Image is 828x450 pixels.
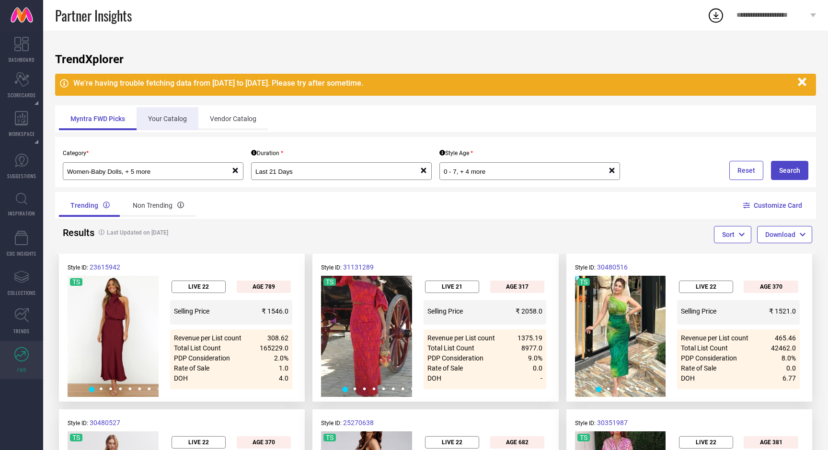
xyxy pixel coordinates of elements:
h1: TrendXplorer [55,53,816,66]
div: 25270638 [343,419,374,427]
div: Rate of Sale [427,364,502,372]
span: ● [362,385,366,392]
div: 23615942 [90,263,120,271]
img: cbRQbO3C_c440404c960b45c6ac60f63bc325b985.jpg [321,276,412,397]
button: ● [335,381,355,397]
span: ● [147,385,151,392]
div: ₹ 1521.0 [769,307,796,315]
button: ● [369,384,379,393]
p: AGE 789 [253,283,275,290]
p: Style ID: [321,263,550,271]
span: DASHBOARD [9,56,34,63]
div: Your Catalog [137,107,198,130]
button: ● [589,381,609,397]
div: TS [580,434,587,441]
div: Style Age [439,150,473,157]
span: ● [99,385,103,392]
span: ● [595,382,603,396]
span: SUGGESTIONS [7,172,36,180]
button: ● [144,384,154,393]
input: Select Duration [255,168,403,175]
button: ● [389,384,398,393]
div: 30480527 [90,419,120,427]
span: ● [401,385,405,392]
span: ● [128,385,132,392]
button: ● [408,384,417,393]
span: ● [635,385,639,392]
p: Style ID: [575,263,804,271]
div: Selling Price [427,307,502,315]
div: Revenue per List count [174,334,248,342]
div: 30480516 [597,263,628,271]
button: ● [82,381,101,397]
button: Customize Card [745,192,803,219]
div: Last 21 Days [255,167,420,176]
div: ₹ 2058.0 [516,307,542,315]
span: FWD [17,366,26,373]
div: Duration [251,150,283,157]
div: Open download list [707,7,724,24]
div: 31131289 [343,263,374,271]
div: ₹ 1546.0 [262,307,288,315]
div: Vendor Catalog [198,107,268,130]
span: ● [88,382,95,396]
span: Partner Insights [55,6,132,25]
div: DOH [681,374,755,382]
div: Myntra FWD Picks [59,107,137,130]
div: 6.77 [782,374,796,382]
button: ● [135,384,144,393]
img: VXfBYZDO_97931e47c40f476ab14bfa3e441c9d2f.jpg [68,276,159,397]
div: Non Trending [121,194,195,217]
span: ● [626,385,630,392]
div: 1.0 [279,364,288,372]
span: CDC INSIGHTS [7,250,36,257]
div: We're having trouble fetching data from [DATE] to [DATE]. Please try after sometime. [73,79,793,88]
button: ● [350,384,359,393]
p: Category [63,150,243,157]
button: Sort [714,226,751,243]
button: ● [613,384,623,393]
span: SCORECARDS [8,91,36,99]
div: 0.0 [786,364,796,372]
img: jtnVz91n_87693ad9c0c34da2abd28c438058de24.jpg [575,276,666,397]
div: Women-Baby Dolls, Women-Bracelet, Women-Co-Ords, Women-Dresses, Women-Handbags, Women-Jeans [67,167,231,176]
div: 30351987 [597,419,628,427]
button: ● [125,384,135,393]
div: PDP Consideration [427,354,502,362]
p: Style ID: [68,263,296,271]
div: Rate of Sale [174,364,248,372]
button: ● [106,384,115,393]
div: 42462.0 [771,344,796,352]
span: ● [341,382,349,396]
p: LIVE 22 [188,439,209,446]
div: TS [580,278,587,286]
span: ● [411,385,414,392]
p: AGE 682 [506,439,529,446]
div: PDP Consideration [681,354,755,362]
div: 165229.0 [260,344,288,352]
div: Total List Count [174,344,248,352]
span: ● [645,385,649,392]
p: AGE 317 [506,283,529,290]
div: DOH [174,374,248,382]
button: Search [771,161,808,180]
button: ● [379,384,389,393]
span: ● [382,385,386,392]
button: ● [642,384,652,393]
span: ● [391,385,395,392]
button: ● [359,384,369,393]
div: TS [72,434,80,441]
div: 8.0% [782,354,796,362]
div: 9.0% [528,354,542,362]
p: Style ID: [321,419,550,427]
div: TS [72,278,80,286]
div: TS [326,434,333,441]
span: ● [138,385,141,392]
span: TRENDS [13,327,30,335]
div: Total List Count [427,344,502,352]
div: TS [326,278,333,286]
div: Trending [59,194,121,217]
div: 4.0 [279,374,288,382]
div: Selling Price [681,307,755,315]
p: LIVE 22 [442,439,462,446]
